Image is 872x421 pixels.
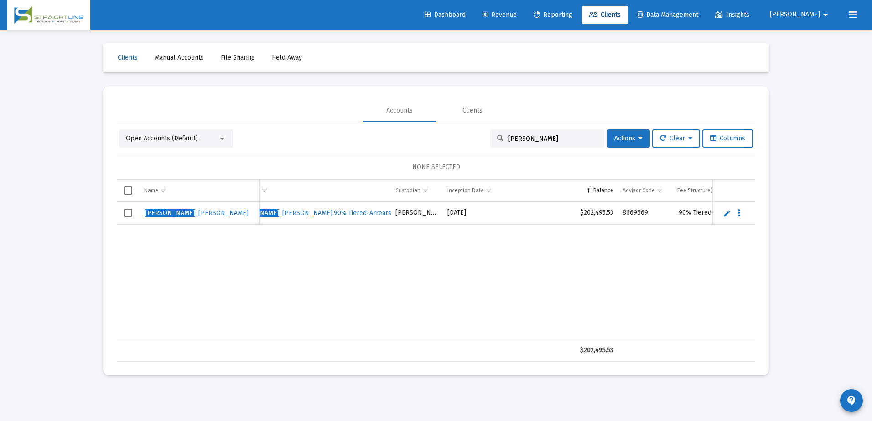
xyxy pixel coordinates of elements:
a: Clients [582,6,628,24]
td: .90% Tiered-Arrears [673,202,779,225]
td: Column Fee Structure(s) [673,180,779,201]
span: Show filter options for column 'Inception Date' [485,187,492,194]
span: Reporting [534,11,572,19]
button: Actions [607,129,650,148]
td: Column Billing Group [223,180,391,201]
td: [PERSON_NAME] [391,202,443,225]
div: Inception Date [447,187,484,194]
td: [DATE] [443,202,509,225]
div: $202,495.53 [513,346,613,355]
span: , [PERSON_NAME] [145,209,249,217]
a: Insights [708,6,757,24]
a: Clients [110,49,145,67]
span: [PERSON_NAME] [145,209,195,217]
a: Manual Accounts [147,49,211,67]
span: Clear [660,134,692,142]
span: , [PERSON_NAME].90% Tiered-Arrears [229,209,391,217]
td: Column Inception Date [443,180,509,201]
button: [PERSON_NAME] [759,5,842,24]
a: Held Away [265,49,309,67]
td: Column Balance [509,180,618,201]
a: [PERSON_NAME], [PERSON_NAME] [144,206,249,220]
span: Insights [715,11,749,19]
span: Revenue [483,11,517,19]
div: Data grid [117,180,755,362]
a: [PERSON_NAME], [PERSON_NAME].90% Tiered-Arrears [228,206,392,220]
span: Data Management [638,11,698,19]
a: Data Management [630,6,706,24]
a: Revenue [475,6,524,24]
td: Column Name [140,180,259,201]
span: Clients [118,54,138,62]
div: NONE SELECTED [124,163,748,172]
span: Manual Accounts [155,54,204,62]
a: File Sharing [213,49,262,67]
td: 8669669 [618,202,673,225]
input: Search [508,135,597,143]
span: Show filter options for column 'Name' [160,187,166,194]
a: Edit [723,209,731,217]
span: Show filter options for column 'Billing Group' [261,187,268,194]
mat-icon: arrow_drop_down [820,6,831,24]
div: Advisor Code [623,187,655,194]
td: Column Custodian [391,180,443,201]
div: Accounts [386,106,413,115]
td: $202,495.53 [509,202,618,225]
span: Dashboard [425,11,466,19]
mat-icon: contact_support [846,395,857,406]
button: Columns [702,129,753,148]
div: Custodian [395,187,420,194]
div: Balance [593,187,613,194]
span: File Sharing [221,54,255,62]
td: Column Advisor Code [618,180,673,201]
span: Open Accounts (Default) [126,134,198,142]
div: Select all [124,186,132,195]
span: Columns [710,134,745,142]
a: Dashboard [417,6,473,24]
div: Fee Structure(s) [677,187,717,194]
span: Held Away [272,54,302,62]
div: Select row [124,209,132,217]
span: [PERSON_NAME] [770,11,820,19]
a: Reporting [526,6,580,24]
span: Show filter options for column 'Advisor Code' [656,187,663,194]
span: Actions [614,134,643,142]
span: Show filter options for column 'Custodian' [422,187,429,194]
div: Name [144,187,158,194]
div: Clients [462,106,483,115]
button: Clear [652,129,700,148]
img: Dashboard [14,6,83,24]
span: Clients [589,11,621,19]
